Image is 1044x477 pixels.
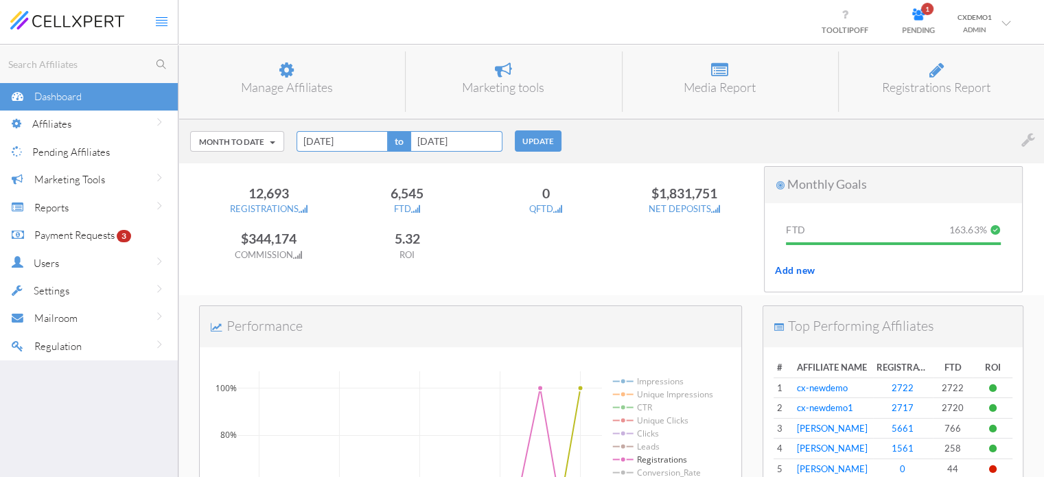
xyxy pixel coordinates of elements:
[849,81,1023,95] h6: Registrations Report
[797,402,853,413] a: cx-newdemo1
[529,203,562,214] span: QFTD
[5,56,178,73] input: Search Affiliates
[933,419,973,439] td: 766
[958,11,992,23] div: CXDEMO1
[786,242,1001,245] progress: Monthly goal progress bar
[854,25,868,34] span: OFF
[651,185,717,201] span: $1,831,751
[241,231,297,246] span: $344,174
[933,358,973,378] th: FTD
[633,81,807,95] h6: Media Report
[248,185,289,201] span: 12,693
[774,419,793,439] td: 3
[892,382,914,393] a: 2722
[190,131,284,152] button: Month to Date
[797,423,868,434] a: [PERSON_NAME]
[774,439,793,459] td: 4
[788,317,934,334] span: Top Performing Affiliates
[34,340,82,353] span: Regulation
[892,402,914,413] a: 2717
[515,130,561,152] button: UPDATE
[34,229,115,242] span: Payment Requests
[797,443,868,454] a: [PERSON_NAME]
[775,259,815,281] button: Add new
[542,185,550,201] span: 0
[34,312,78,325] span: Mailroom
[199,81,374,95] h6: Manage Affiliates
[949,224,987,235] span: 163.63%
[395,231,420,246] span: 5.32
[117,230,131,242] span: 3
[793,358,873,378] th: AFFILIATE NAME
[394,203,420,214] span: FTD
[892,443,914,454] a: 1561
[227,317,303,334] span: Performance
[902,25,935,34] span: PENDING
[787,176,867,191] span: Monthly Goals
[774,358,793,378] th: #
[34,284,69,297] span: Settings
[388,131,410,152] span: to
[921,3,933,15] span: 1
[34,90,82,103] span: Dashboard
[391,185,424,201] span: 6,545
[34,173,105,186] span: Marketing Tools
[933,378,973,399] td: 2722
[416,81,590,95] h6: Marketing tools
[797,382,848,393] a: cx-newdemo
[900,463,905,474] a: 0
[797,463,868,474] a: [PERSON_NAME]
[32,117,71,130] span: Affiliates
[822,25,868,34] span: TOOLTIP
[973,358,1012,378] th: ROI
[877,361,929,374] span: REGISTRATIONS
[34,201,69,214] span: Reports
[774,398,793,419] td: 2
[933,398,973,419] td: 2720
[786,224,822,235] p: FTD
[892,423,914,434] a: 5661
[958,23,992,36] div: ADMIN
[235,249,302,260] span: COMMISSION
[32,146,110,159] span: Pending Affiliates
[649,203,720,214] span: NET DEPOSITS
[230,203,308,214] span: REGISTRATIONS
[933,439,973,459] td: 258
[774,378,793,399] td: 1
[34,257,59,270] span: Users
[399,249,415,260] span: ROI
[10,11,124,29] img: cellxpert-logo.svg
